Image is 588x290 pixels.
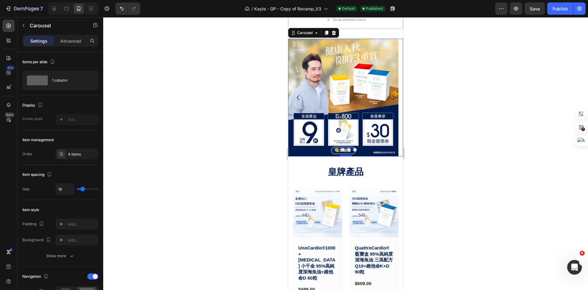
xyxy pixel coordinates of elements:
[40,5,43,12] p: 7
[366,6,383,11] span: Published
[22,236,52,244] div: Background
[30,38,47,44] p: Settings
[66,263,106,271] div: $609.00
[46,253,75,259] div: Show more
[22,220,45,228] div: Padding
[56,184,74,195] input: Auto
[52,73,89,87] div: 1 column
[5,112,15,117] div: Beta
[580,251,585,256] span: 6
[254,6,321,12] span: Kayle - GP - Copy of Revamp_V3
[22,151,32,157] div: Order
[115,2,140,15] div: Undo/Redo
[6,65,15,70] div: 450
[22,101,44,110] div: Display
[251,6,253,12] span: /
[530,6,540,11] span: Save
[22,137,54,143] div: Item management
[22,58,56,66] div: Items per slide
[2,2,46,15] button: 7
[22,250,98,261] button: Show more
[22,186,29,192] div: Gap
[342,6,355,11] span: Default
[30,22,82,29] p: Carousel
[66,228,106,259] a: QuattroCardio® 藍寶盒 95%高純度深海魚油 三高配方 Q10+維他命K+D 90粒
[525,2,545,15] button: Save
[567,260,582,275] iframe: Intercom live chat
[68,238,97,243] div: Add...
[547,2,573,15] button: Publish
[552,6,568,12] div: Publish
[22,273,50,281] div: Navigation
[61,171,111,221] a: QuattroCardio® 藍寶盒 95%高純度深海魚油 三高配方 Q10+維他命K+D 90粒
[288,17,403,290] iframe: Design area
[68,222,97,227] div: Add...
[22,116,43,122] div: Sneak peek
[60,38,81,44] p: Advanced
[22,207,39,213] div: Item style
[68,152,97,157] div: 4 items
[22,171,53,179] div: Item spacing
[9,269,49,277] div: $489.00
